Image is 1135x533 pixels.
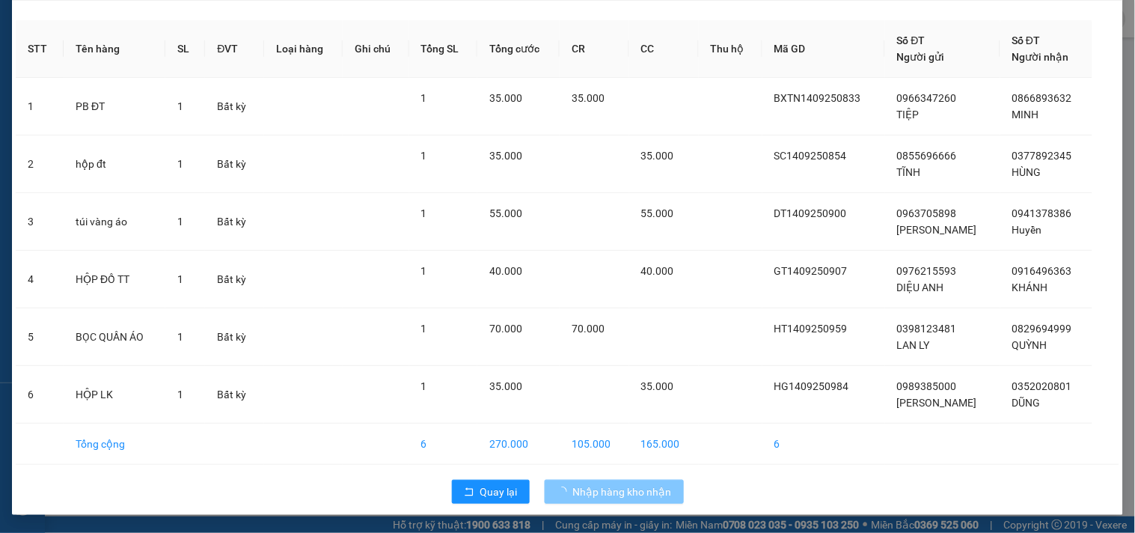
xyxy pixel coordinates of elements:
b: GỬI : VP [GEOGRAPHIC_DATA] [19,102,223,152]
span: SC1409250854 [774,150,847,162]
td: Tổng cộng [64,424,165,465]
td: Bất kỳ [205,366,264,424]
span: 0352020801 [1012,380,1072,392]
th: Tổng SL [409,20,478,78]
span: TĨNH [897,166,921,178]
td: 6 [409,424,478,465]
span: 0966347260 [897,92,957,104]
td: 5 [16,308,64,366]
th: Ghi chú [343,20,409,78]
span: 1 [421,92,427,104]
span: 0916496363 [1012,265,1072,277]
span: HÙNG [1012,166,1041,178]
th: CC [629,20,699,78]
button: Nhập hàng kho nhận [545,480,684,504]
span: 40.000 [641,265,674,277]
th: ĐVT [205,20,264,78]
img: logo.jpg [19,19,131,94]
span: 1 [421,265,427,277]
span: DT1409250900 [774,207,847,219]
span: LAN LY [897,339,930,351]
span: 1 [421,380,427,392]
td: 165.000 [629,424,699,465]
td: hộp đt [64,135,165,193]
span: KHÁNH [1012,281,1048,293]
span: 35.000 [572,92,605,104]
span: GT1409250907 [774,265,848,277]
span: 70.000 [572,323,605,335]
span: [PERSON_NAME] [897,224,977,236]
th: Loại hàng [264,20,343,78]
th: SL [165,20,205,78]
span: 35.000 [641,150,674,162]
span: 35.000 [641,380,674,392]
td: BỌC QUẦN ÁO [64,308,165,366]
td: Bất kỳ [205,308,264,366]
span: Quay lại [480,484,518,500]
span: BXTN1409250833 [774,92,861,104]
span: 55.000 [489,207,522,219]
td: HỘP LK [64,366,165,424]
span: HG1409250984 [774,380,849,392]
td: 2 [16,135,64,193]
td: 3 [16,193,64,251]
span: 1 [421,207,427,219]
span: TIỆP [897,109,920,121]
td: 1 [16,78,64,135]
span: Số ĐT [1012,34,1041,46]
span: 35.000 [489,150,522,162]
span: 55.000 [641,207,674,219]
span: [PERSON_NAME] [897,397,977,409]
span: 40.000 [489,265,522,277]
span: 0829694999 [1012,323,1072,335]
span: 70.000 [489,323,522,335]
span: 1 [177,331,183,343]
span: Người nhận [1012,51,1069,63]
th: Tổng cước [477,20,560,78]
span: 0989385000 [897,380,957,392]
td: PB ĐT [64,78,165,135]
th: Thu hộ [699,20,762,78]
td: Bất kỳ [205,78,264,135]
span: HT1409250959 [774,323,848,335]
td: túi vàng áo [64,193,165,251]
th: STT [16,20,64,78]
span: rollback [464,487,474,499]
span: MINH [1012,109,1039,121]
span: 1 [177,389,183,400]
th: Mã GD [762,20,885,78]
span: Người gửi [897,51,945,63]
span: 1 [177,216,183,228]
td: 4 [16,251,64,308]
button: rollbackQuay lại [452,480,530,504]
span: 0855696666 [897,150,957,162]
span: QUỲNH [1012,339,1047,351]
span: 1 [421,150,427,162]
td: 6 [16,366,64,424]
span: 0963705898 [897,207,957,219]
span: 1 [177,100,183,112]
td: 270.000 [477,424,560,465]
span: 0941378386 [1012,207,1072,219]
span: Nhập hàng kho nhận [573,484,672,500]
span: 0976215593 [897,265,957,277]
span: 35.000 [489,380,522,392]
span: loading [557,487,573,497]
td: Bất kỳ [205,135,264,193]
span: Số ĐT [897,34,926,46]
td: Bất kỳ [205,251,264,308]
th: Tên hàng [64,20,165,78]
span: 1 [421,323,427,335]
td: HỘP ĐỒ TT [64,251,165,308]
span: 35.000 [489,92,522,104]
span: DŨNG [1012,397,1041,409]
span: 0398123481 [897,323,957,335]
li: 271 - [PERSON_NAME] - [GEOGRAPHIC_DATA] - [GEOGRAPHIC_DATA] [140,37,625,55]
td: 6 [762,424,885,465]
span: 1 [177,273,183,285]
span: DIỆU ANH [897,281,944,293]
td: 105.000 [560,424,629,465]
span: 1 [177,158,183,170]
td: Bất kỳ [205,193,264,251]
span: Huyền [1012,224,1042,236]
